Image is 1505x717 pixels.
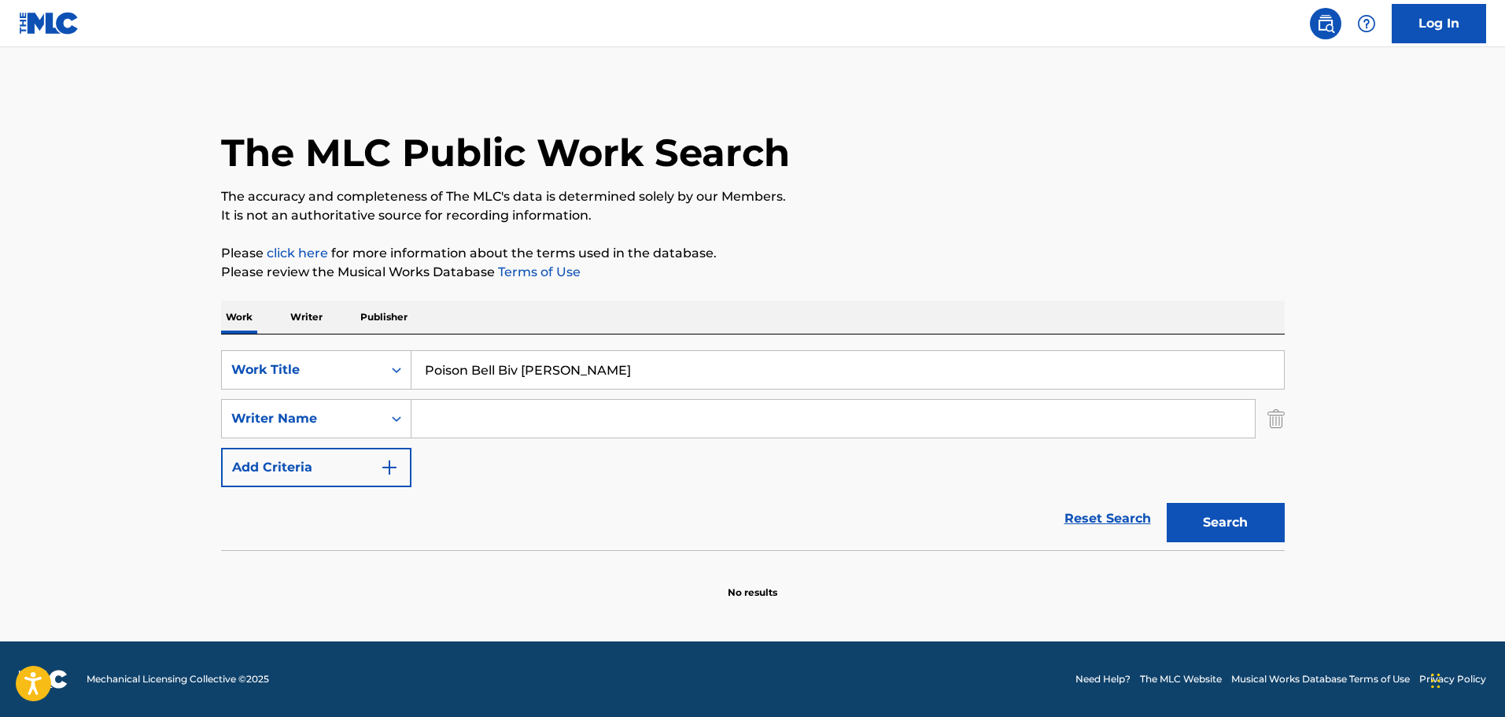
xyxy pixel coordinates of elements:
img: help [1357,14,1376,33]
img: 9d2ae6d4665cec9f34b9.svg [380,458,399,477]
a: Privacy Policy [1419,672,1486,686]
img: logo [19,670,68,689]
a: Reset Search [1057,501,1159,536]
p: Writer [286,301,327,334]
a: Musical Works Database Terms of Use [1231,672,1410,686]
p: Work [221,301,257,334]
div: Writer Name [231,409,373,428]
p: Please for more information about the terms used in the database. [221,244,1285,263]
p: No results [728,567,777,600]
button: Add Criteria [221,448,411,487]
p: The accuracy and completeness of The MLC's data is determined solely by our Members. [221,187,1285,206]
a: Log In [1392,4,1486,43]
div: Help [1351,8,1382,39]
a: Public Search [1310,8,1341,39]
button: Search [1167,503,1285,542]
img: Delete Criterion [1267,399,1285,438]
h1: The MLC Public Work Search [221,129,790,176]
a: The MLC Website [1140,672,1222,686]
a: Terms of Use [495,264,581,279]
form: Search Form [221,350,1285,550]
img: search [1316,14,1335,33]
div: Drag [1431,657,1440,704]
p: Please review the Musical Works Database [221,263,1285,282]
a: Need Help? [1075,672,1131,686]
div: Work Title [231,360,373,379]
iframe: Chat Widget [1426,641,1505,717]
a: click here [267,246,328,261]
span: Mechanical Licensing Collective © 2025 [87,672,269,686]
img: MLC Logo [19,12,79,35]
p: Publisher [356,301,412,334]
p: It is not an authoritative source for recording information. [221,206,1285,225]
